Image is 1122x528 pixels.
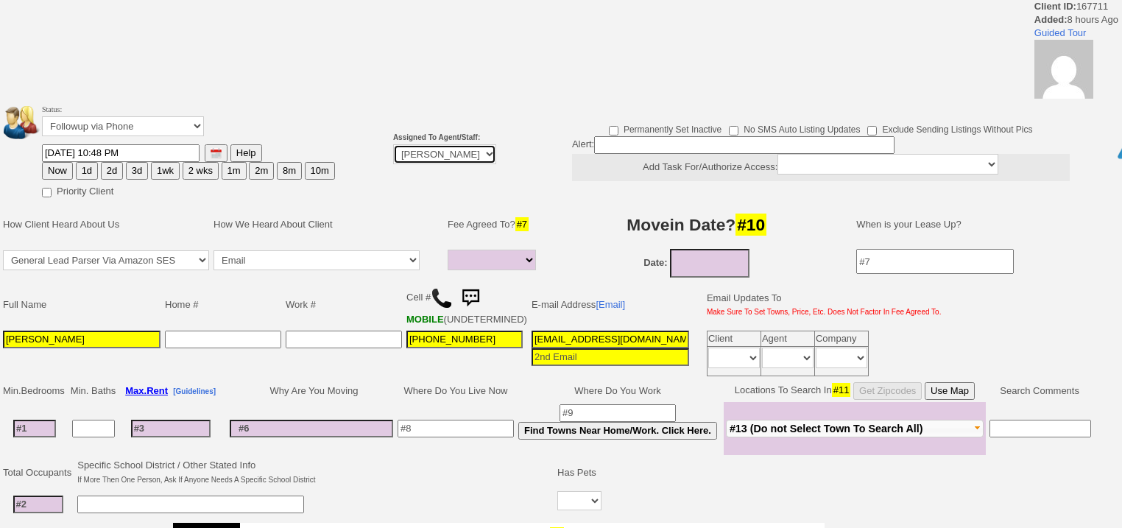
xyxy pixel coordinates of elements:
img: sms.png [456,284,485,313]
td: How We Heard About Client [211,203,437,247]
input: Priority Client [42,188,52,197]
td: Client [707,331,761,347]
input: Permanently Set Inactive [609,126,618,135]
td: How Client Heard About Us [1,203,211,247]
button: #13 (Do not Select Town To Search All) [726,420,984,437]
center: Add Task For/Authorize Access: [572,154,1070,181]
button: 1m [222,162,247,180]
input: Exclude Sending Listings Without Pics [867,126,877,135]
span: Rent [147,385,168,396]
button: Use Map [925,382,975,400]
img: people.png [4,106,48,139]
td: Cell # (UNDETERMINED) [404,281,529,328]
input: 2nd Email [532,348,689,366]
img: c6587ddf42634b410760154cef7bf5ba [1034,40,1093,99]
b: Onvoy Spectrum, LLC [406,314,444,325]
font: Status: [42,105,204,133]
input: #2 [13,496,63,513]
button: 3d [126,162,148,180]
td: Where Do You Work [516,380,719,402]
td: Agent [761,331,814,347]
td: Why Are You Moving [227,380,395,402]
label: Permanently Set Inactive [609,119,721,136]
button: Help [230,144,262,162]
td: Email Updates To [696,281,944,328]
td: Min. [1,380,68,402]
span: #10 [735,214,766,236]
td: E-mail Address [529,281,691,328]
td: Specific School District / Other Stated Info [75,457,317,489]
b: Date: [643,257,668,268]
div: Alert: [572,136,1070,181]
button: 1d [76,162,98,180]
img: call.png [431,287,453,309]
td: Company [814,331,868,347]
input: #8 [398,420,514,437]
button: 2 wks [183,162,219,180]
label: Priority Client [42,181,113,198]
input: #3 [131,420,211,437]
td: Where Do You Live Now [395,380,516,402]
span: #7 [515,217,529,231]
a: [Email] [596,299,625,310]
b: Assigned To Agent/Staff: [393,133,480,141]
a: Hide Logs [1068,1,1112,12]
span: #13 (Do not Select Town To Search All) [730,423,923,434]
input: #9 [560,404,676,422]
button: 2d [101,162,123,180]
td: Total Occupants [1,457,75,489]
td: Fee Agreed To? [445,203,543,247]
label: No SMS Auto Listing Updates [729,119,860,136]
img: [calendar icon] [211,148,222,159]
button: Now [42,162,73,180]
button: 1wk [151,162,180,180]
b: Client ID: [1034,1,1076,12]
a: [Guidelines] [173,385,216,396]
label: Exclude Sending Listings Without Pics [867,119,1032,136]
input: #6 [230,420,393,437]
button: Find Towns Near Home/Work. Click Here. [518,422,717,440]
nobr: Locations To Search In [735,384,975,395]
b: Added: [1034,14,1068,25]
font: MOBILE [406,314,444,325]
td: Full Name [1,281,163,328]
b: [DATE] [1,1,43,23]
button: 2m [249,162,274,180]
button: 10m [305,162,335,180]
input: #7 [856,249,1014,274]
input: 1st Email - Question #0 [532,331,689,348]
td: Has Pets [555,457,604,489]
span: #11 [832,383,851,397]
font: If More Then One Person, Ask If Anyone Needs A Specific School District [77,476,315,484]
input: #1 [13,420,56,437]
a: [Reply] [59,130,96,142]
font: 8 hours Ago [1,14,43,22]
input: No SMS Auto Listing Updates [729,126,738,135]
td: Min. Baths [68,380,118,402]
a: Guided Tour [1034,27,1087,38]
td: Search Comments [986,380,1094,402]
span: Bedrooms [21,385,65,396]
td: Home # [163,281,283,328]
h3: Movein Date? [554,211,839,238]
b: Max. [125,385,168,396]
button: 8m [277,162,302,180]
td: Work # [283,281,404,328]
b: [Guidelines] [173,387,216,395]
font: Make Sure To Set Towns, Price, Etc. Does Not Factor In Fee Agreed To. [707,308,942,316]
button: Get Zipcodes [853,382,922,400]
